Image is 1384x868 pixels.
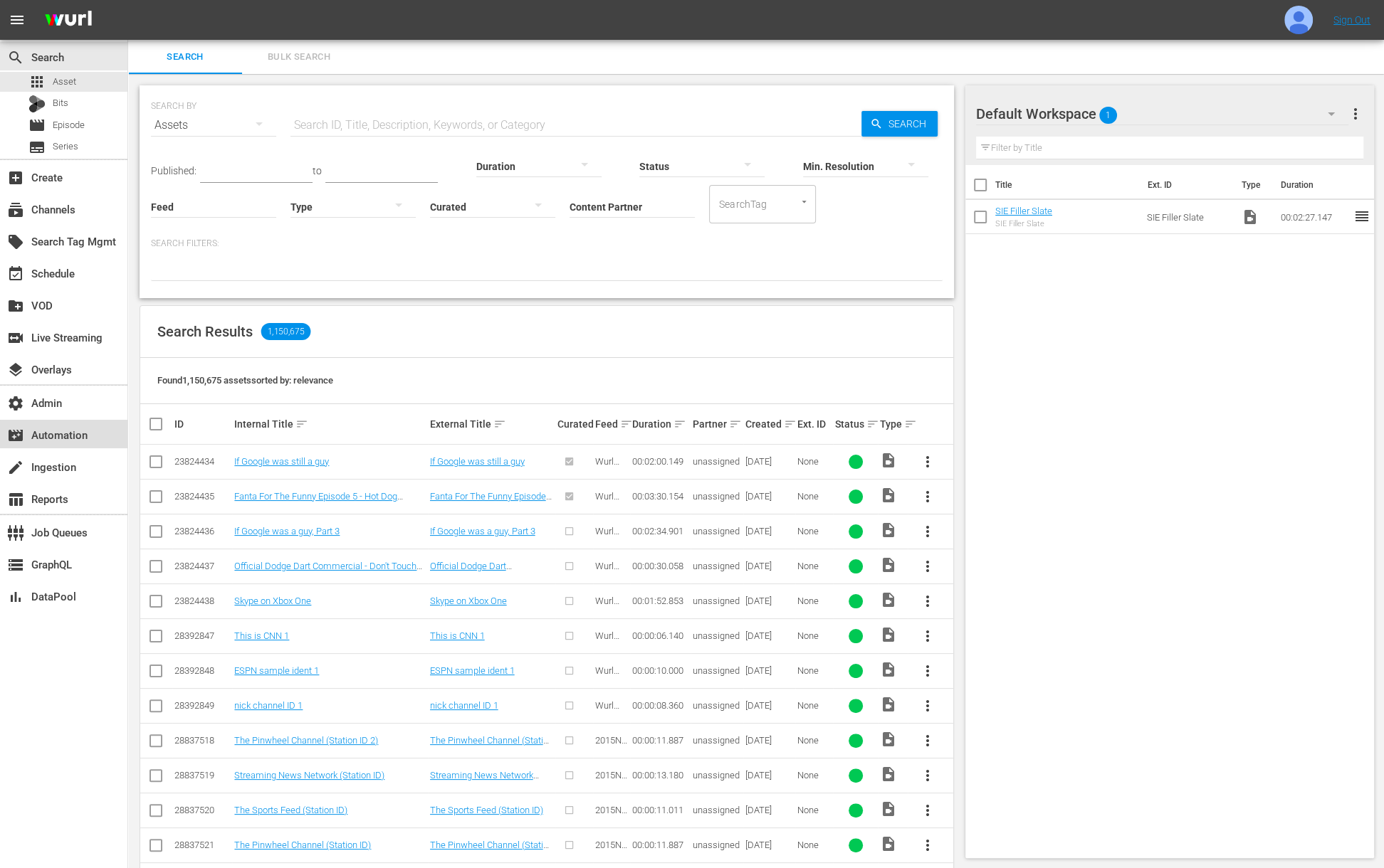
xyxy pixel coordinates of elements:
[1272,165,1357,205] th: Duration
[7,524,24,541] span: settings_input_component
[493,418,506,430] span: sort
[151,105,276,145] div: Assets
[234,770,384,780] a: Streaming News Network (Station ID)
[28,139,46,156] span: Series
[595,700,628,732] span: Wurl Channel IDs
[595,630,628,662] span: Wurl Channel IDs
[995,206,1052,216] a: SIE Filler Slate
[234,840,371,850] a: The Pinwheel Channel (Station ID)
[918,593,935,610] span: more_vert
[234,596,311,606] a: Skype on Xbox One
[880,522,897,539] span: Video
[910,584,944,618] button: more_vert
[632,456,688,467] div: 00:02:00.149
[53,96,68,110] span: Bits
[234,561,422,582] a: Official Dodge Dart Commercial - Don't Touch My Dart
[693,630,740,641] span: unassigned
[1139,165,1232,205] th: Ext. ID
[7,491,24,508] span: table_chart
[174,770,230,780] div: 28837519
[7,459,24,476] span: create
[34,4,103,37] img: ans4CAIJ8jUAAAAAAAAAAAAAAAAAAAAAAAAgQb4GAAAAAAAAAAAAAAAAAAAAAAAAJMjXAAAAAAAAAAAAAAAAAAAAAAAAgAT5G...
[745,630,794,641] div: [DATE]
[28,117,46,134] span: Episode
[745,840,794,850] div: [DATE]
[28,73,46,90] span: Asset
[632,491,688,502] div: 00:03:30.154
[745,456,794,467] div: [DATE]
[729,418,742,430] span: sort
[7,361,24,379] span: Overlays
[234,416,425,433] div: Internal Title
[174,561,230,571] div: 23824437
[745,416,794,433] div: Created
[7,201,24,218] span: Channels
[693,665,740,676] span: unassigned
[234,805,347,815] a: The Sports Feed (Station ID)
[880,835,897,852] span: Video
[174,665,230,676] div: 28392848
[1241,208,1258,226] span: Video
[174,630,230,641] div: 28392847
[910,514,944,549] button: more_vert
[693,416,741,433] div: Partner
[137,49,234,65] span: Search
[797,735,831,746] div: None
[1333,14,1370,26] a: Sign Out
[1099,100,1117,130] span: 1
[910,689,944,723] button: more_vert
[797,770,831,780] div: None
[866,418,879,430] span: sort
[151,238,943,250] p: Search Filters:
[910,619,944,653] button: more_vert
[595,526,619,558] span: Wurl HLS Test
[910,654,944,688] button: more_vert
[430,700,498,711] a: nick channel ID 1
[745,561,794,571] div: [DATE]
[174,526,230,536] div: 23824436
[632,416,688,433] div: Duration
[595,416,629,433] div: Feed
[7,329,24,346] span: Live Streaming
[918,767,935,784] span: more_vert
[234,735,378,746] a: The Pinwheel Channel (Station ID 2)
[632,596,688,606] div: 00:01:52.853
[430,770,539,791] a: Streaming News Network (Station ID)
[430,665,515,676] a: ESPN sample ident 1
[7,556,24,573] span: GraphQL
[797,418,831,430] div: Ext. ID
[632,526,688,536] div: 00:02:34.901
[797,526,831,536] div: None
[976,94,1348,134] div: Default Workspace
[53,75,76,89] span: Asset
[797,840,831,850] div: None
[261,323,311,340] span: 1,150,675
[174,456,230,467] div: 23824434
[430,561,548,593] a: Official Dodge Dart Commercial - Don't Touch My Dart
[918,488,935,505] span: more_vert
[157,323,253,340] span: Search Results
[880,696,897,713] span: Video
[620,418,633,430] span: sort
[835,416,876,433] div: Status
[745,700,794,711] div: [DATE]
[9,11,26,28] span: menu
[883,111,938,137] span: Search
[7,297,24,314] span: VOD
[880,731,897,748] span: Video
[910,445,944,479] button: more_vert
[918,837,935,854] span: more_vert
[595,770,627,802] span: 2015N Sation IDs
[595,456,619,488] span: Wurl HLS Test
[745,491,794,502] div: [DATE]
[797,561,831,571] div: None
[745,526,794,536] div: [DATE]
[1274,200,1353,234] td: 00:02:27.147
[1346,97,1363,131] button: more_vert
[910,828,944,862] button: more_vert
[797,630,831,641] div: None
[880,416,906,433] div: Type
[880,766,897,783] span: Video
[595,596,619,628] span: Wurl HLS Test
[797,491,831,502] div: None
